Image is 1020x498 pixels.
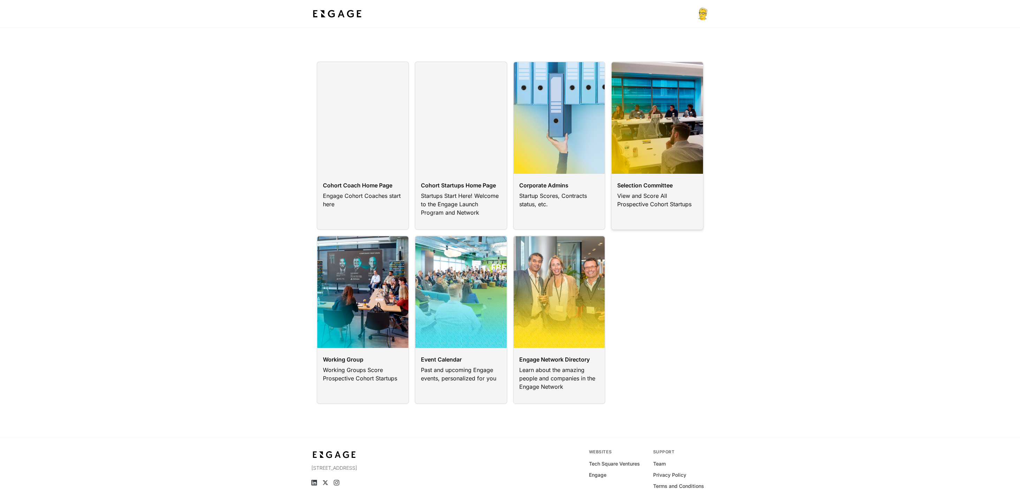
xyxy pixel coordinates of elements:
button: Open profile menu [696,8,709,20]
a: Tech Square Ventures [589,460,640,467]
ul: Social media [311,480,432,485]
a: Terms and Conditions [653,483,704,490]
a: Engage [589,471,606,478]
a: LinkedIn [311,480,317,485]
img: bdf1fb74-1727-4ba0-a5bd-bc74ae9fc70b.jpeg [311,8,363,20]
div: Support [653,449,709,455]
a: Team [653,460,666,467]
img: Profile picture of Bill Nussey [696,8,709,20]
div: Websites [589,449,645,455]
a: Instagram [334,480,339,485]
a: X (Twitter) [323,480,328,485]
a: Privacy Policy [653,471,686,478]
p: [STREET_ADDRESS] [311,464,432,471]
img: bdf1fb74-1727-4ba0-a5bd-bc74ae9fc70b.jpeg [311,449,357,460]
